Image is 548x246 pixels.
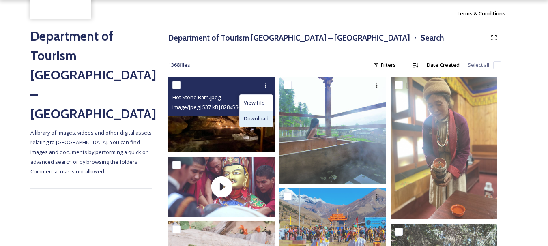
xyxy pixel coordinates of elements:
[468,61,489,69] span: Select all
[172,94,221,101] span: Hot Stone Bath.jpeg
[423,57,464,73] div: Date Created
[421,32,444,44] h3: Search
[168,157,275,217] img: thumbnail
[172,103,241,111] span: image/jpeg | 537 kB | 828 x 584
[279,77,386,184] img: hot stone bath.jpg
[30,26,152,124] h2: Department of Tourism [GEOGRAPHIC_DATA] – [GEOGRAPHIC_DATA]
[370,57,400,73] div: Filters
[168,61,190,69] span: 1368 file s
[456,9,518,18] a: Terms & Conditions
[456,10,505,17] span: Terms & Conditions
[168,32,410,44] h3: Department of Tourism [GEOGRAPHIC_DATA] – [GEOGRAPHIC_DATA]
[244,115,269,122] span: Download
[30,129,153,175] span: A library of images, videos and other digital assets relating to [GEOGRAPHIC_DATA]. You can find ...
[244,99,265,107] span: View File
[391,77,497,219] img: Pouring Ara.jpg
